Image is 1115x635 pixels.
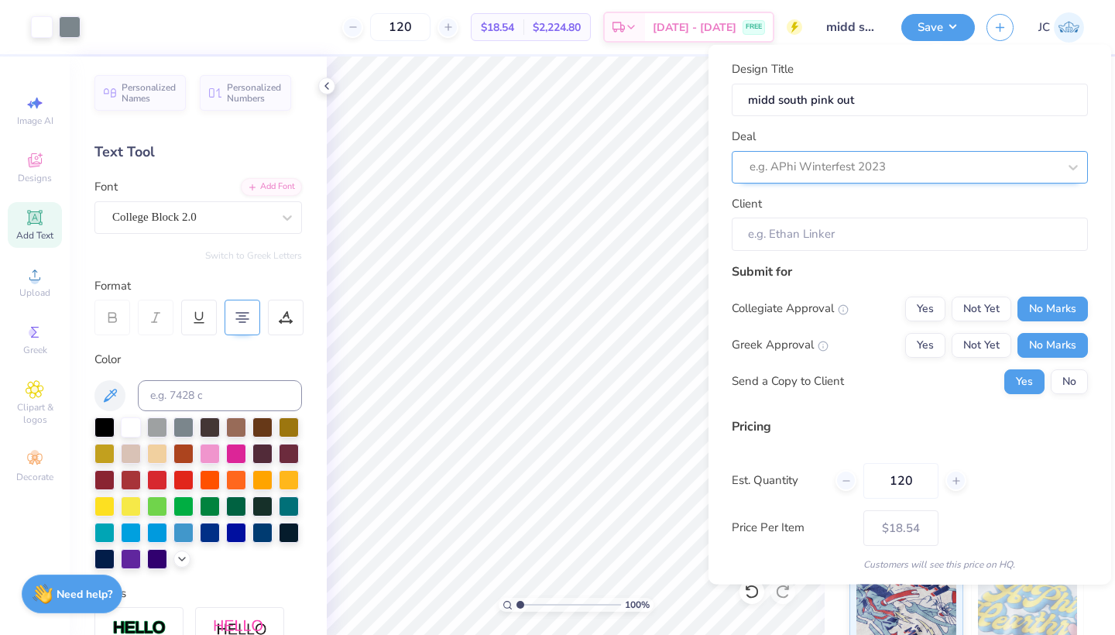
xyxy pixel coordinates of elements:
[16,229,53,242] span: Add Text
[16,471,53,483] span: Decorate
[732,519,852,537] label: Price Per Item
[905,332,945,357] button: Yes
[732,194,762,212] label: Client
[94,178,118,196] label: Font
[94,351,302,369] div: Color
[732,218,1088,251] input: e.g. Ethan Linker
[1051,369,1088,393] button: No
[901,14,975,41] button: Save
[205,249,302,262] button: Switch to Greek Letters
[57,587,112,602] strong: Need help?
[732,372,844,390] div: Send a Copy to Client
[732,417,1088,435] div: Pricing
[1017,332,1088,357] button: No Marks
[94,585,302,602] div: Styles
[863,462,938,498] input: – –
[1054,12,1084,43] img: Julia Costello
[952,332,1011,357] button: Not Yet
[533,19,581,36] span: $2,224.80
[732,336,829,354] div: Greek Approval
[370,13,431,41] input: – –
[814,12,890,43] input: Untitled Design
[1038,19,1050,36] span: JC
[653,19,736,36] span: [DATE] - [DATE]
[952,296,1011,321] button: Not Yet
[732,557,1088,571] div: Customers will see this price on HQ.
[19,287,50,299] span: Upload
[17,115,53,127] span: Image AI
[23,344,47,356] span: Greek
[625,598,650,612] span: 100 %
[94,142,302,163] div: Text Tool
[94,277,304,295] div: Format
[1017,296,1088,321] button: No Marks
[8,401,62,426] span: Clipart & logos
[732,472,824,489] label: Est. Quantity
[746,22,762,33] span: FREE
[481,19,514,36] span: $18.54
[1038,12,1084,43] a: JC
[227,82,282,104] span: Personalized Numbers
[1004,369,1045,393] button: Yes
[18,172,52,184] span: Designs
[732,128,756,146] label: Deal
[732,262,1088,280] div: Submit for
[122,82,177,104] span: Personalized Names
[732,300,849,317] div: Collegiate Approval
[905,296,945,321] button: Yes
[241,178,302,196] div: Add Font
[732,60,794,78] label: Design Title
[138,380,302,411] input: e.g. 7428 c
